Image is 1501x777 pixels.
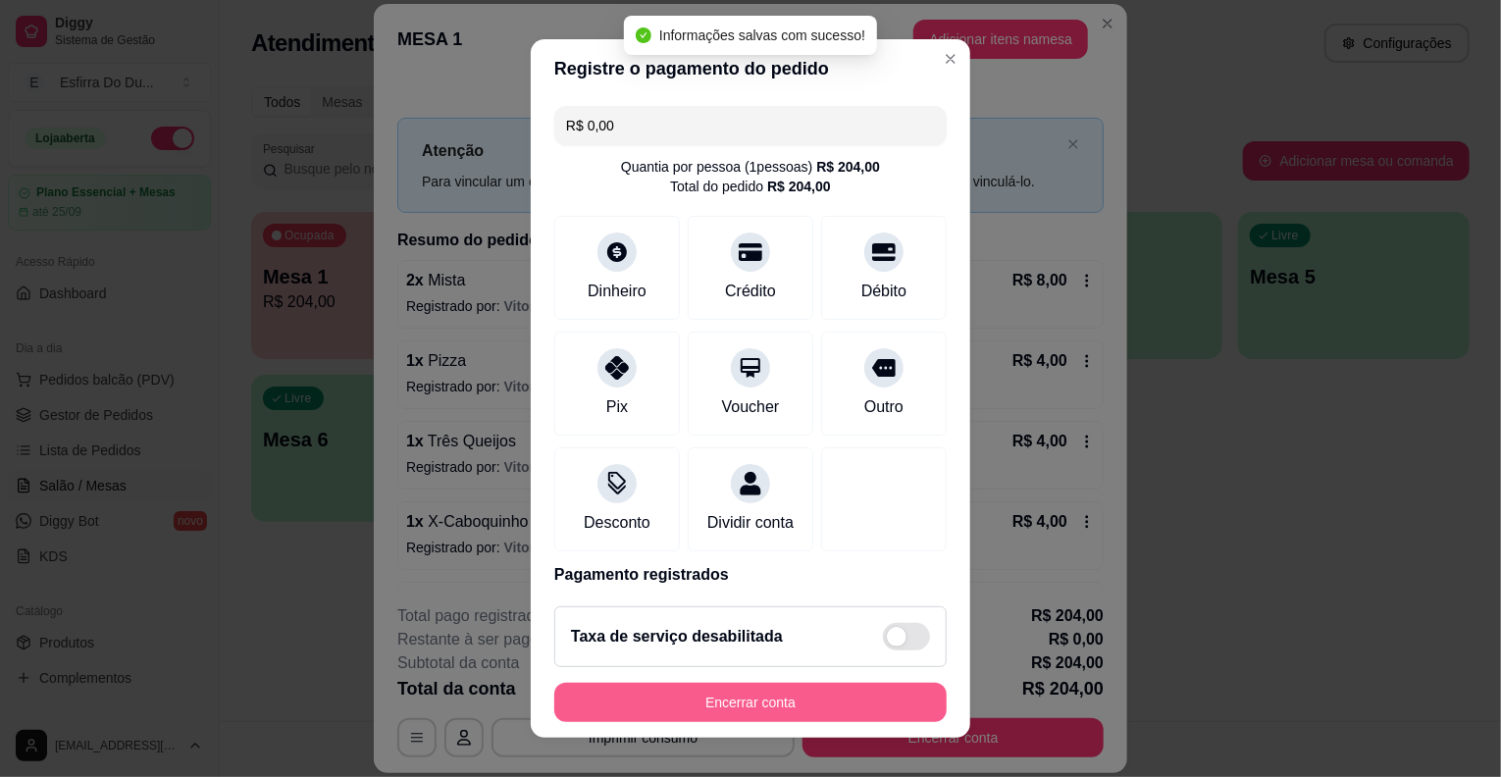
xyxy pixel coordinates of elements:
div: Pix [606,395,628,419]
div: Crédito [725,280,776,303]
h2: Taxa de serviço desabilitada [571,625,783,648]
header: Registre o pagamento do pedido [531,39,970,98]
div: Voucher [722,395,780,419]
p: Pagamento registrados [554,563,947,587]
div: Outro [864,395,904,419]
div: Dividir conta [707,511,794,535]
div: R$ 204,00 [816,157,880,177]
div: Dinheiro [588,280,647,303]
div: Quantia por pessoa ( 1 pessoas) [621,157,880,177]
div: Desconto [584,511,650,535]
div: R$ 204,00 [767,177,831,196]
div: Débito [861,280,906,303]
span: Informações salvas com sucesso! [659,27,865,43]
button: Encerrar conta [554,683,947,722]
span: check-circle [636,27,651,43]
div: Total do pedido [670,177,831,196]
input: Ex.: hambúrguer de cordeiro [566,106,935,145]
button: Close [935,43,966,75]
